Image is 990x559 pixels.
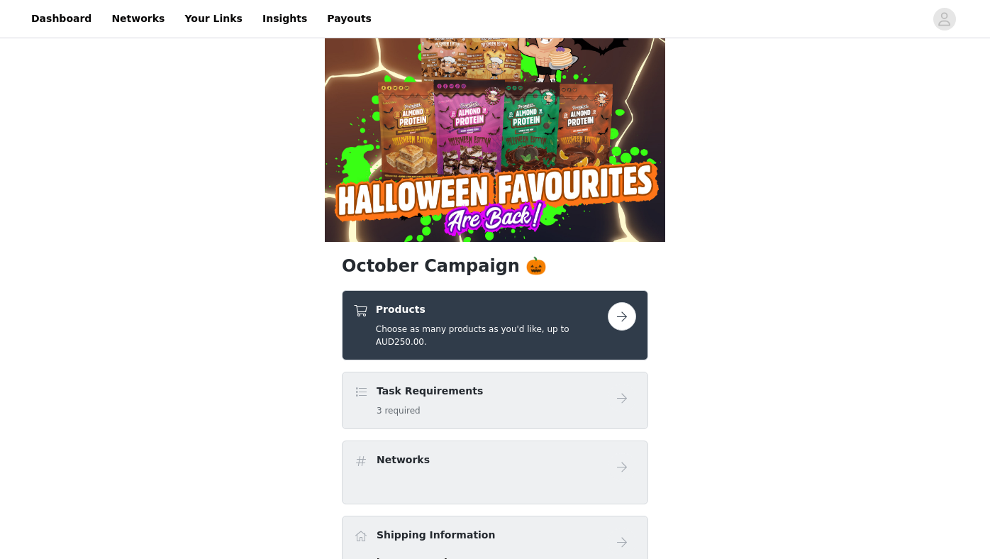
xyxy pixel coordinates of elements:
h1: October Campaign 🎃 [342,253,648,279]
h4: Products [376,302,608,317]
a: Your Links [176,3,251,35]
a: Insights [254,3,316,35]
h5: 3 required [377,404,483,417]
h4: Shipping Information [377,528,495,543]
div: avatar [938,8,951,31]
a: Payouts [318,3,380,35]
h4: Networks [377,453,430,467]
h4: Task Requirements [377,384,483,399]
h5: Choose as many products as you'd like, up to AUD250.00. [376,323,608,348]
div: Task Requirements [342,372,648,429]
div: Products [342,290,648,360]
a: Networks [103,3,173,35]
a: Dashboard [23,3,100,35]
div: Networks [342,441,648,504]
